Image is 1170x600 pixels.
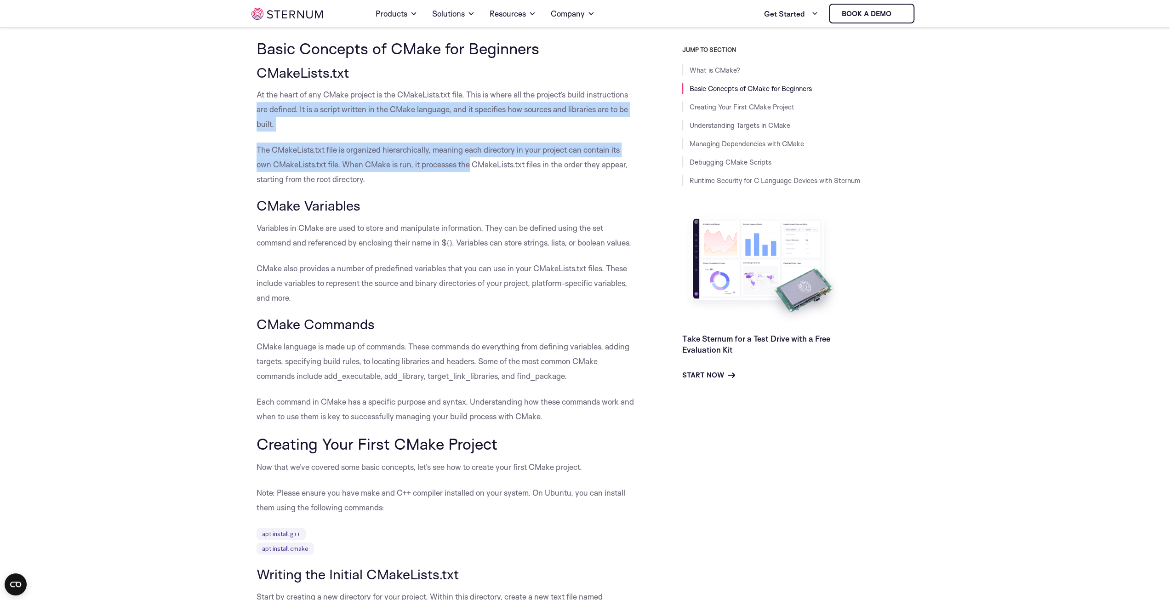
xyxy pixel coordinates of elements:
h2: Creating Your First CMake Project [257,435,636,452]
a: Understanding Targets in CMake [690,121,790,130]
a: Managing Dependencies with CMake [690,139,804,148]
a: What is CMake? [690,66,740,74]
a: Get Started [764,5,818,23]
a: Take Sternum for a Test Drive with a Free Evaluation Kit [682,334,830,354]
a: Solutions [432,1,475,27]
p: CMake language is made up of commands. These commands do everything from defining variables, addi... [257,339,636,383]
a: Products [376,1,417,27]
a: Basic Concepts of CMake for Beginners [690,84,812,93]
p: Now that we’ve covered some basic concepts, let’s see how to create your first CMake project. [257,460,636,474]
a: Debugging CMake Scripts [690,158,771,166]
p: Variables in CMake are used to store and manipulate information. They can be defined using the se... [257,221,636,250]
a: Runtime Security for C Language Devices with Sternum [690,176,860,185]
a: Book a demo [829,4,914,23]
img: Take Sternum for a Test Drive with a Free Evaluation Kit [682,211,843,326]
p: The CMakeLists.txt file is organized hierarchically, meaning each directory in your project can c... [257,143,636,187]
code: apt install g++ [257,528,306,540]
h3: CMake Commands [257,316,636,332]
code: apt install cmake [257,543,314,554]
a: Start Now [682,370,735,381]
p: CMake also provides a number of predefined variables that you can use in your CMakeLists.txt file... [257,261,636,305]
p: Note: Please ensure you have make and C++ compiler installed on your system. On Ubuntu, you can i... [257,486,636,515]
h3: Writing the Initial CMakeLists.txt [257,566,636,582]
img: sternum iot [895,10,902,17]
button: Open CMP widget [5,573,27,595]
h3: CMakeLists.txt [257,65,636,80]
a: Resources [490,1,536,27]
h3: CMake Variables [257,198,636,213]
h2: Basic Concepts of CMake for Beginners [257,40,636,57]
p: Each command in CMake has a specific purpose and syntax. Understanding how these commands work an... [257,394,636,424]
h3: JUMP TO SECTION [682,46,919,53]
p: At the heart of any CMake project is the CMakeLists.txt file. This is where all the project’s bui... [257,87,636,131]
img: sternum iot [251,8,323,20]
a: Creating Your First CMake Project [690,103,794,111]
a: Company [551,1,595,27]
